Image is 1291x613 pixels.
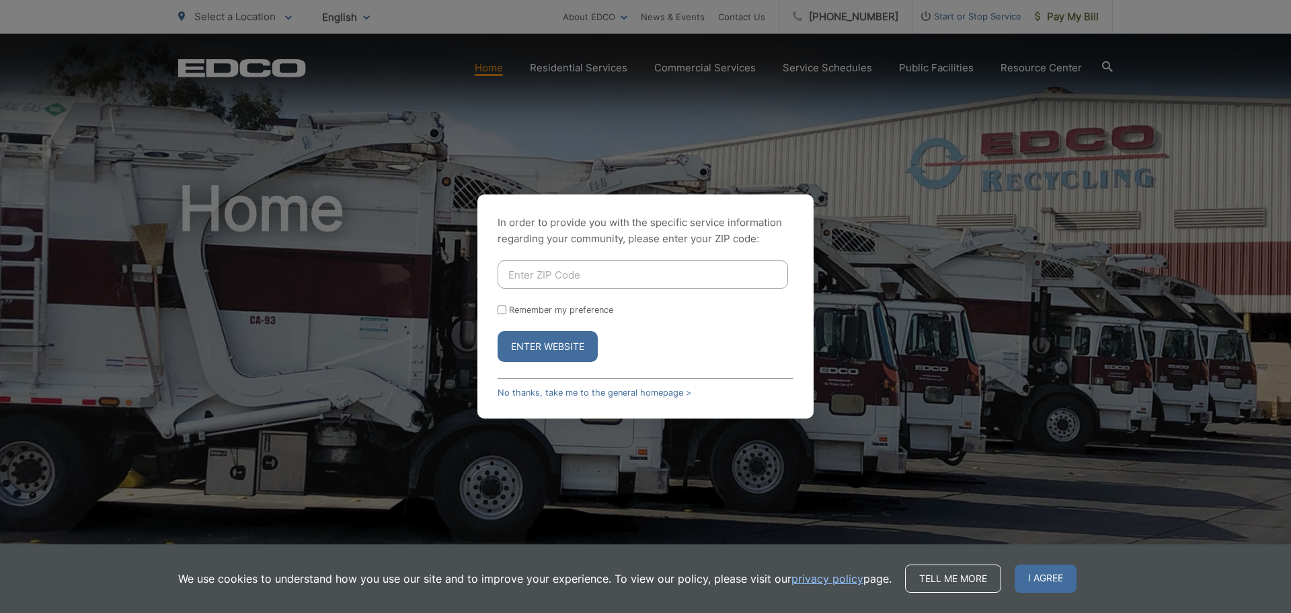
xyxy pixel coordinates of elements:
[905,565,1001,593] a: Tell me more
[509,305,613,315] label: Remember my preference
[498,331,598,362] button: Enter Website
[498,260,788,289] input: Enter ZIP Code
[1015,565,1077,593] span: I agree
[178,571,892,587] p: We use cookies to understand how you use our site and to improve your experience. To view our pol...
[498,388,691,398] a: No thanks, take me to the general homepage >
[791,571,863,587] a: privacy policy
[498,215,793,247] p: In order to provide you with the specific service information regarding your community, please en...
